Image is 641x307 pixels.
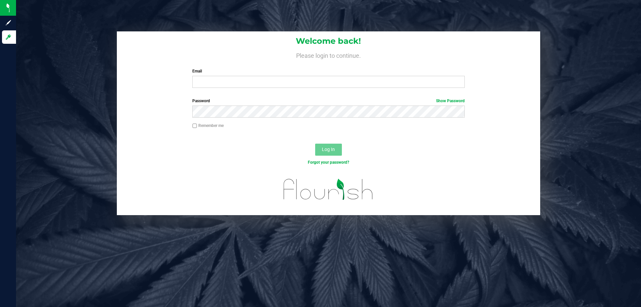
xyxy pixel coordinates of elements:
[275,172,381,206] img: flourish_logo.svg
[322,147,335,152] span: Log In
[315,144,342,156] button: Log In
[117,51,540,59] h4: Please login to continue.
[192,123,224,129] label: Remember me
[192,68,464,74] label: Email
[5,34,12,40] inline-svg: Log in
[192,99,210,103] span: Password
[5,19,12,26] inline-svg: Sign up
[436,99,465,103] a: Show Password
[117,37,540,45] h1: Welcome back!
[308,160,349,165] a: Forgot your password?
[192,124,197,128] input: Remember me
